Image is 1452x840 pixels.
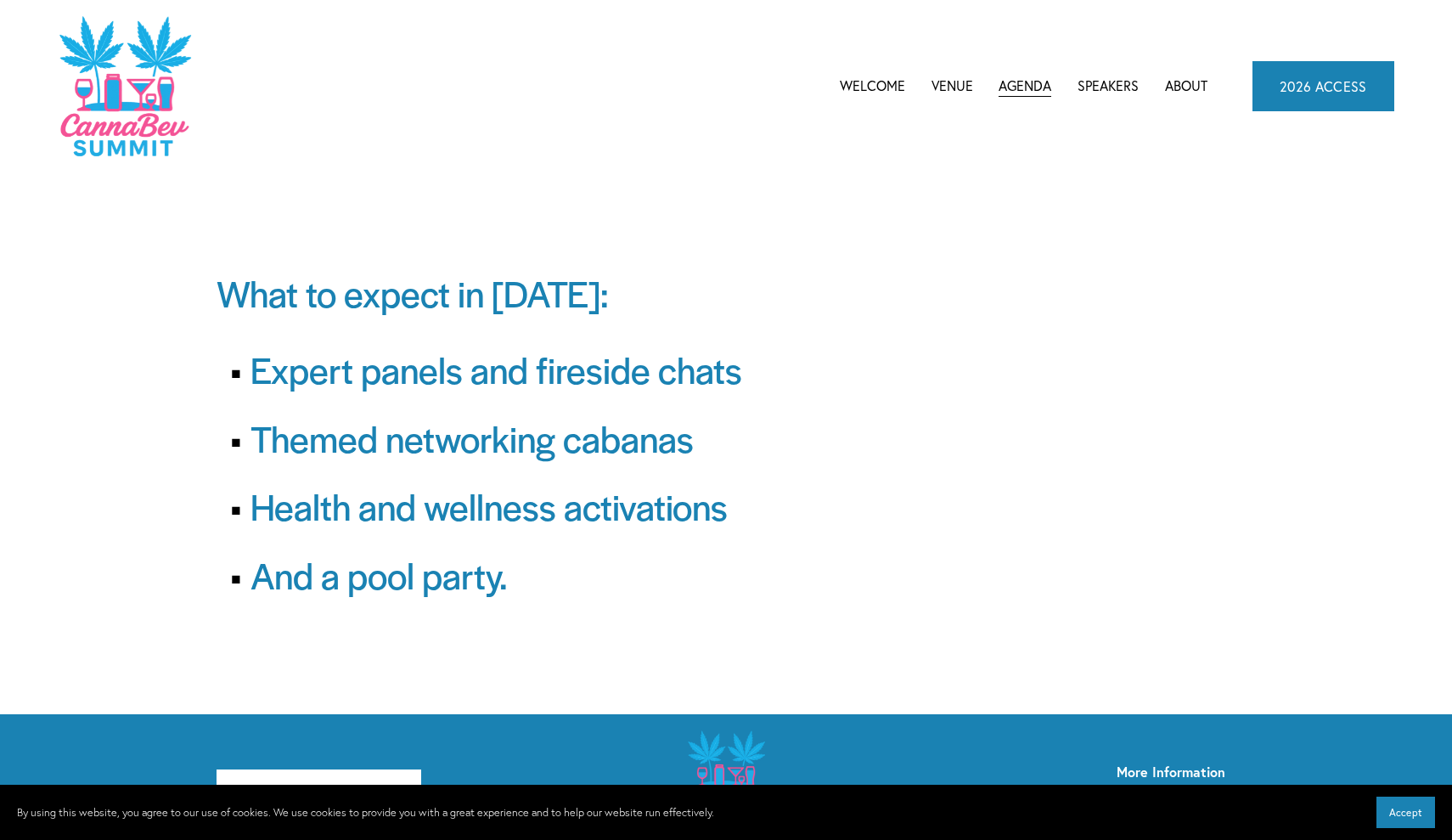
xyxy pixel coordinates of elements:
a: folder dropdown [999,73,1051,99]
span: Accept [1389,806,1422,819]
a: Speakers [1078,73,1139,99]
span: Health and wellness activations [250,481,728,531]
a: About [1165,73,1207,99]
a: Venue [931,73,973,99]
p: By using this website, you agree to our use of cookies. We use cookies to provide you with a grea... [17,803,714,822]
span: Themed networking cabanas [250,413,694,463]
span: Expert panels and fireside chats [250,344,742,394]
a: LIVESTREAM REGISTRATION [217,770,421,836]
a: 2026 ACCESS [1252,61,1394,110]
strong: More Information [1117,763,1225,781]
img: CannaDataCon [58,14,191,158]
button: Accept [1376,797,1435,828]
a: Welcome [840,73,905,99]
span: What to expect in [DATE]: [217,268,609,318]
span: And a pool party. [250,550,508,600]
span: Agenda [999,75,1051,98]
